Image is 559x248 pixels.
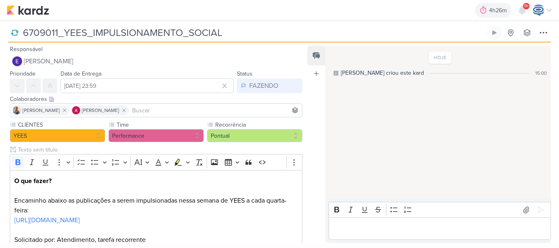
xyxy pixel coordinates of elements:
[17,121,105,129] label: CLIENTES
[20,25,485,40] input: Kard Sem Título
[61,70,101,77] label: Data de Entrega
[237,78,302,93] button: FAZENDO
[108,129,204,142] button: Performance
[14,177,52,185] strong: O que fazer?
[249,81,278,91] div: FAZENDO
[491,29,498,36] div: Ligar relógio
[116,121,204,129] label: Time
[10,154,302,170] div: Editor toolbar
[207,129,302,142] button: Pontual
[237,70,252,77] label: Status
[10,54,302,69] button: [PERSON_NAME]
[24,56,73,66] span: [PERSON_NAME]
[131,105,300,115] input: Buscar
[14,216,80,224] a: [URL][DOMAIN_NAME]
[61,78,234,93] input: Select a date
[10,70,36,77] label: Prioridade
[489,6,509,15] div: 4h26m
[12,56,22,66] img: Eduardo Quaresma
[341,69,424,77] div: [PERSON_NAME] criou este kard
[16,145,302,154] input: Texto sem título
[23,107,60,114] span: [PERSON_NAME]
[329,202,551,218] div: Editor toolbar
[7,5,49,15] img: kardz.app
[10,129,105,142] button: YEES
[14,176,298,215] p: Encaminho abaixo as publicações a serem impulsionadas nessa semana de YEES a cada quarta-feira:
[14,235,298,245] p: Solicitado por: Atendimento, tarefa recorrente
[10,95,302,103] div: Colaboradores
[535,69,547,77] div: 15:00
[329,217,551,240] div: Editor editing area: main
[524,3,529,9] span: 9+
[72,106,80,114] img: Alessandra Gomes
[13,106,21,114] img: Iara Santos
[214,121,302,129] label: Recorrência
[82,107,119,114] span: [PERSON_NAME]
[10,46,43,53] label: Responsável
[533,4,544,16] img: Caroline Traven De Andrade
